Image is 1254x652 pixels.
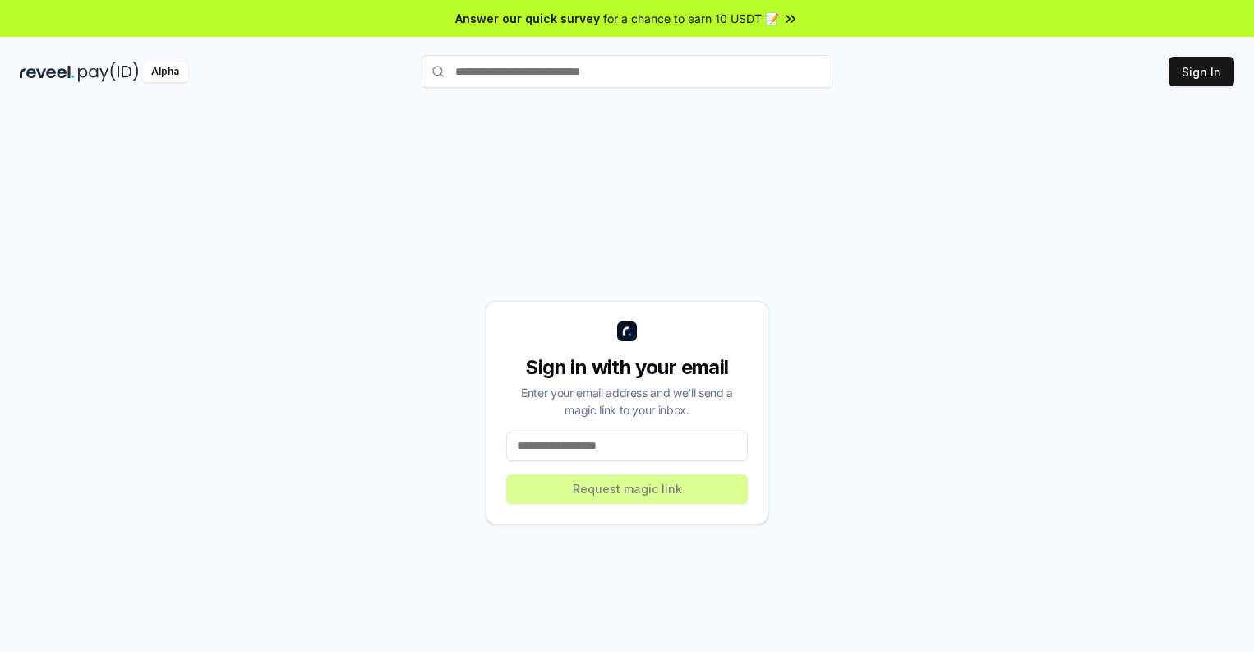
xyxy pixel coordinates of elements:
[603,10,779,27] span: for a chance to earn 10 USDT 📝
[617,321,637,341] img: logo_small
[78,62,139,82] img: pay_id
[506,384,748,418] div: Enter your email address and we’ll send a magic link to your inbox.
[1169,57,1234,86] button: Sign In
[20,62,75,82] img: reveel_dark
[455,10,600,27] span: Answer our quick survey
[142,62,188,82] div: Alpha
[506,354,748,381] div: Sign in with your email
